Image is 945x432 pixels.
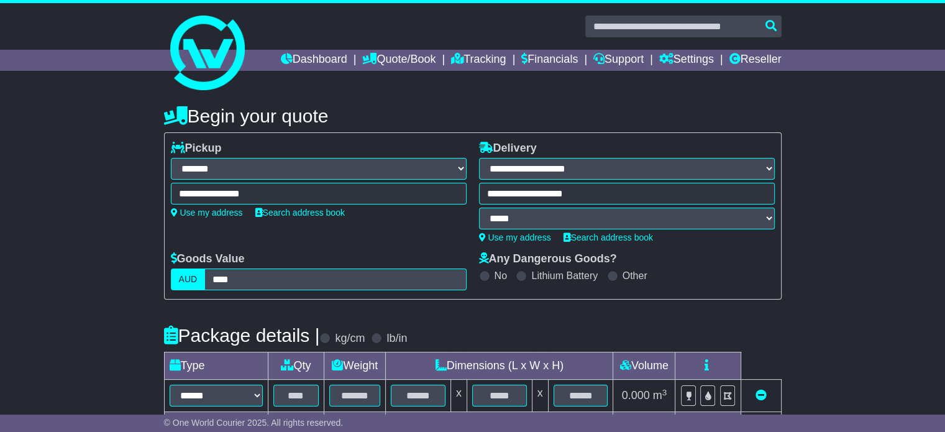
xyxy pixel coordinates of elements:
a: Use my address [479,232,551,242]
td: Weight [324,352,386,380]
td: x [450,380,467,412]
label: AUD [171,269,206,290]
a: Quote/Book [362,50,436,71]
a: Financials [521,50,578,71]
td: Dimensions (L x W x H) [386,352,613,380]
td: Volume [613,352,675,380]
a: Search address book [564,232,653,242]
a: Tracking [451,50,506,71]
span: m [653,389,667,402]
td: Type [164,352,268,380]
label: Pickup [171,142,222,155]
h4: Package details | [164,325,320,346]
td: Qty [268,352,324,380]
label: Goods Value [171,252,245,266]
span: 0.000 [622,389,650,402]
a: Use my address [171,208,243,218]
a: Reseller [729,50,781,71]
sup: 3 [662,388,667,397]
label: Lithium Battery [531,270,598,282]
a: Search address book [255,208,345,218]
a: Remove this item [756,389,767,402]
label: Other [623,270,647,282]
label: Any Dangerous Goods? [479,252,617,266]
a: Settings [659,50,714,71]
a: Dashboard [281,50,347,71]
h4: Begin your quote [164,106,782,126]
label: lb/in [386,332,407,346]
span: © One World Courier 2025. All rights reserved. [164,418,344,428]
td: x [532,380,548,412]
label: No [495,270,507,282]
a: Support [593,50,644,71]
label: Delivery [479,142,537,155]
label: kg/cm [335,332,365,346]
